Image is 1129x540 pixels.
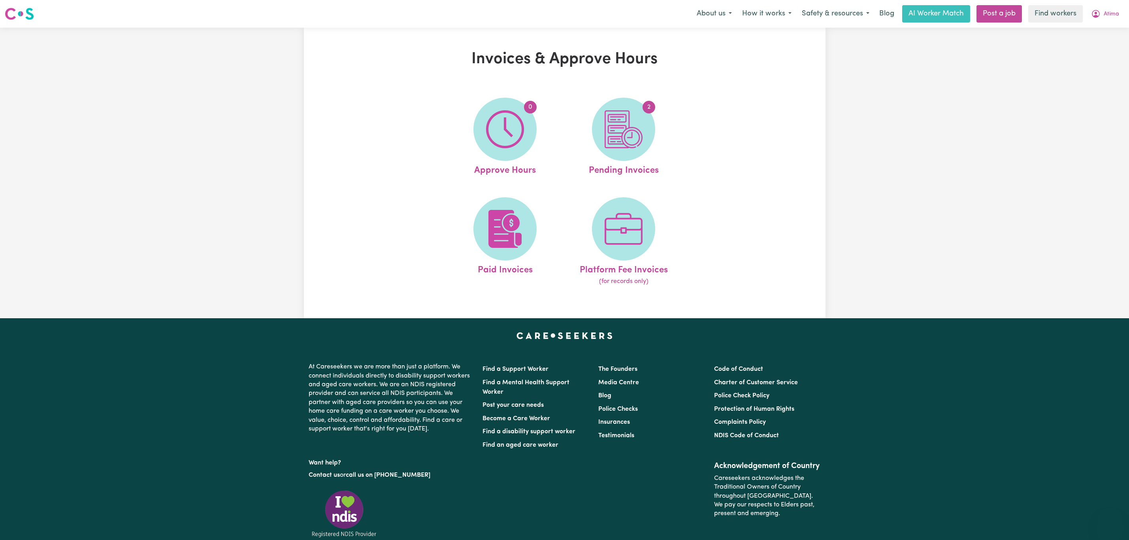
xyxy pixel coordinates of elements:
[599,277,648,286] span: (for records only)
[714,406,794,412] a: Protection of Human Rights
[714,471,820,521] p: Careseekers acknowledges the Traditional Owners of Country throughout [GEOGRAPHIC_DATA]. We pay o...
[478,261,533,277] span: Paid Invoices
[309,472,340,478] a: Contact us
[714,419,766,425] a: Complaints Policy
[714,393,769,399] a: Police Check Policy
[524,101,537,113] span: 0
[643,101,655,113] span: 2
[598,393,611,399] a: Blog
[483,442,558,448] a: Find an aged care worker
[5,5,34,23] a: Careseekers logo
[598,366,637,372] a: The Founders
[580,261,668,277] span: Platform Fee Invoices
[396,50,734,69] h1: Invoices & Approve Hours
[483,380,569,395] a: Find a Mental Health Support Worker
[598,406,638,412] a: Police Checks
[714,432,779,439] a: NDIS Code of Conduct
[309,359,473,436] p: At Careseekers we are more than just a platform. We connect individuals directly to disability su...
[692,6,737,22] button: About us
[1097,508,1123,534] iframe: Button to launch messaging window, conversation in progress
[1086,6,1124,22] button: My Account
[309,468,473,483] p: or
[448,98,562,177] a: Approve Hours
[589,161,659,177] span: Pending Invoices
[714,366,763,372] a: Code of Conduct
[598,419,630,425] a: Insurances
[483,429,575,435] a: Find a disability support worker
[737,6,797,22] button: How it works
[483,366,548,372] a: Find a Support Worker
[483,415,550,422] a: Become a Care Worker
[474,161,536,177] span: Approve Hours
[309,489,380,538] img: Registered NDIS provider
[976,5,1022,23] a: Post a job
[309,455,473,467] p: Want help?
[598,432,634,439] a: Testimonials
[797,6,875,22] button: Safety & resources
[567,98,680,177] a: Pending Invoices
[5,7,34,21] img: Careseekers logo
[714,380,798,386] a: Charter of Customer Service
[714,461,820,471] h2: Acknowledgement of Country
[448,197,562,287] a: Paid Invoices
[346,472,430,478] a: call us on [PHONE_NUMBER]
[567,197,680,287] a: Platform Fee Invoices(for records only)
[516,332,613,339] a: Careseekers home page
[483,402,544,408] a: Post your care needs
[598,380,639,386] a: Media Centre
[1028,5,1083,23] a: Find workers
[875,5,899,23] a: Blog
[902,5,970,23] a: AI Worker Match
[1104,10,1119,19] span: Atima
